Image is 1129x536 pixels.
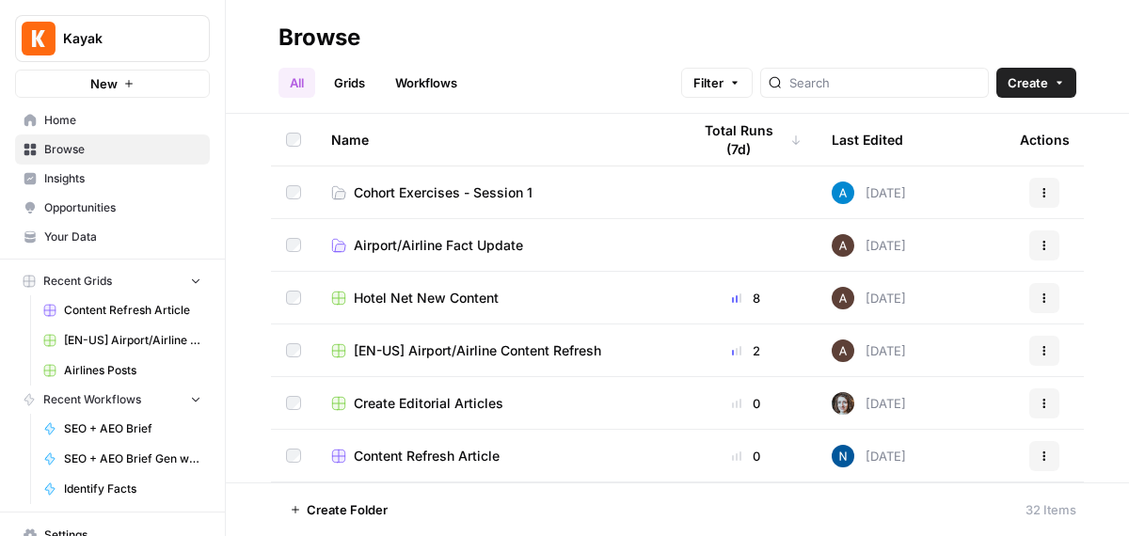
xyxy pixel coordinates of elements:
div: [DATE] [832,445,906,467]
a: Cohort Exercises - Session 1 [331,183,660,202]
img: rz7p8tmnmqi1pt4pno23fskyt2v8 [832,392,854,415]
a: [EN-US] Airport/Airline Content Refresh [35,325,210,355]
div: 8 [691,289,802,307]
div: 0 [691,394,802,413]
span: Content Refresh Article [64,302,201,319]
img: o3cqybgnmipr355j8nz4zpq1mc6x [832,181,854,204]
div: Browse [278,23,360,53]
button: Recent Workflows [15,386,210,414]
button: Create Folder [278,495,399,525]
img: wtbmvrjo3qvncyiyitl6zoukl9gz [832,339,854,362]
span: Opportunities [44,199,201,216]
span: Kayak [63,29,177,48]
button: Create [996,68,1076,98]
span: Home [44,112,201,129]
span: Recent Workflows [43,391,141,408]
img: wtbmvrjo3qvncyiyitl6zoukl9gz [832,234,854,257]
a: Hotel Net New Content [331,289,660,307]
span: New [90,74,118,93]
div: 0 [691,447,802,465]
span: Create [1008,73,1048,92]
span: Hotel Net New Content [354,289,499,307]
span: Identify Facts [64,481,201,497]
img: n7pe0zs00y391qjouxmgrq5783et [832,445,854,467]
a: SEO + AEO Brief Gen w/ FAQ [35,444,210,474]
div: Last Edited [832,114,903,166]
div: [DATE] [832,287,906,309]
span: SEO + AEO Brief [64,420,201,437]
a: Home [15,105,210,135]
div: [DATE] [832,339,906,362]
div: 2 [691,341,802,360]
span: Airlines Posts [64,362,201,379]
div: Total Runs (7d) [691,114,802,166]
input: Search [789,73,980,92]
a: Grids [323,68,376,98]
div: [DATE] [832,181,906,204]
a: Your Data [15,222,210,252]
div: 32 Items [1026,500,1076,519]
a: Insights [15,164,210,194]
a: Browse [15,134,210,165]
span: Create Folder [307,500,388,519]
span: Insights [44,170,201,187]
img: Kayak Logo [22,22,56,55]
img: wtbmvrjo3qvncyiyitl6zoukl9gz [832,287,854,309]
span: Content Refresh Article [354,447,500,465]
span: Your Data [44,229,201,245]
a: Workflows [384,68,469,98]
span: Cohort Exercises - Session 1 [354,183,533,202]
div: Name [331,114,660,166]
a: [EN-US] Airport/Airline Content Refresh [331,341,660,360]
span: Browse [44,141,201,158]
span: [EN-US] Airport/Airline Content Refresh [64,332,201,349]
span: [EN-US] Airport/Airline Content Refresh [354,341,601,360]
span: Recent Grids [43,273,112,290]
a: Airport/Airline Fact Update [331,236,660,255]
a: Opportunities [15,193,210,223]
span: Filter [693,73,724,92]
a: Content Refresh Article [331,447,660,465]
span: SEO + AEO Brief Gen w/ FAQ [64,450,201,467]
div: [DATE] [832,234,906,257]
span: Create Editorial Articles [354,394,503,413]
span: Airport/Airline Fact Update [354,236,523,255]
div: [DATE] [832,392,906,415]
a: Airlines Posts [35,355,210,386]
button: Recent Grids [15,267,210,295]
a: Create Editorial Articles [331,394,660,413]
div: Actions [1020,114,1070,166]
a: Content Refresh Article [35,295,210,325]
a: SEO + AEO Brief [35,414,210,444]
button: Filter [681,68,753,98]
a: All [278,68,315,98]
button: New [15,70,210,98]
a: Identify Facts [35,474,210,504]
button: Workspace: Kayak [15,15,210,62]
